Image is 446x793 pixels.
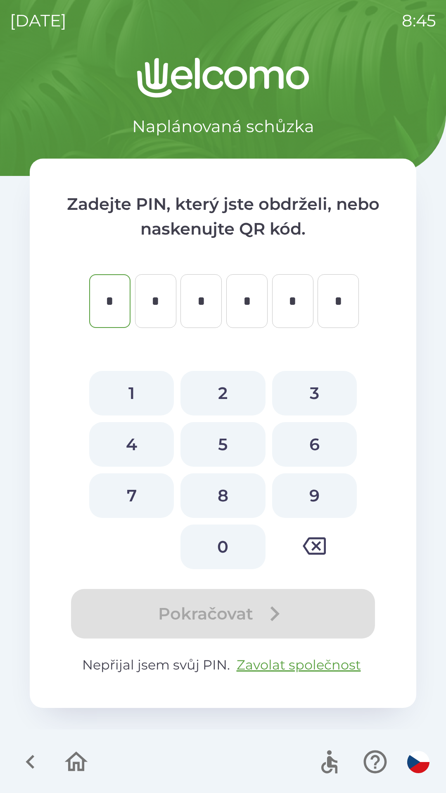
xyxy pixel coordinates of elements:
button: 5 [180,422,265,467]
p: Naplánovaná schůzka [132,114,314,139]
button: 4 [89,422,174,467]
button: 2 [180,371,265,415]
p: Zadejte PIN, který jste obdrželi, nebo naskenujte QR kód. [63,192,383,241]
img: cs flag [407,751,429,773]
button: 7 [89,473,174,518]
button: Zavolat společnost [233,655,364,675]
p: 8:45 [402,8,436,33]
p: Nepřijal jsem svůj PIN. [63,655,383,675]
img: Logo [30,58,416,97]
button: 1 [89,371,174,415]
p: [DATE] [10,8,66,33]
button: 0 [180,525,265,569]
button: 8 [180,473,265,518]
button: 3 [272,371,357,415]
button: 9 [272,473,357,518]
button: 6 [272,422,357,467]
